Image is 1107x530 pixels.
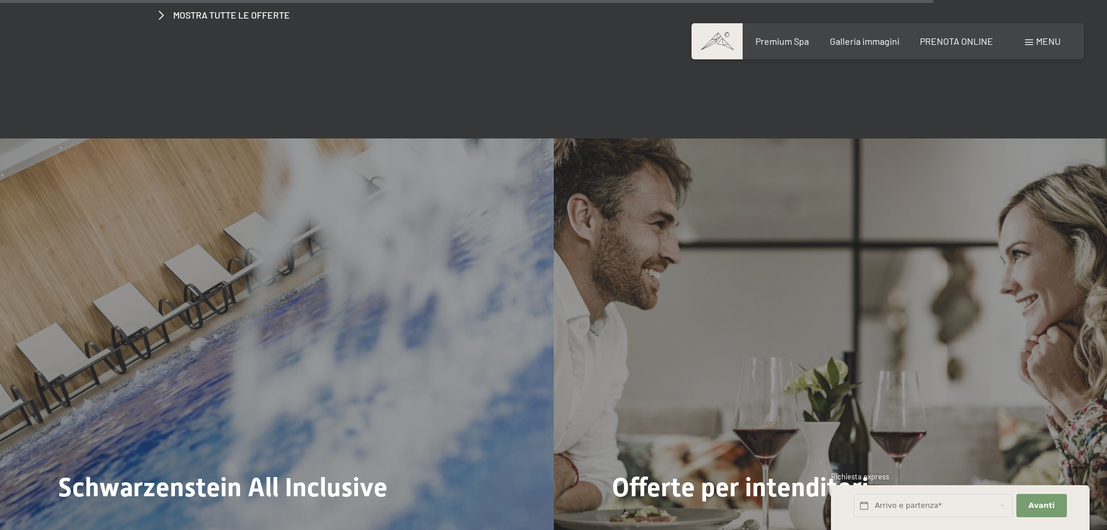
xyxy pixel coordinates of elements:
a: Mostra tutte le offerte [159,9,290,22]
span: Offerte per intenditori [612,472,869,503]
button: Avanti [1016,494,1066,518]
span: Menu [1036,35,1061,47]
span: Schwarzenstein All Inclusive [58,472,388,503]
a: Galleria immagini [830,35,900,47]
span: Mostra tutte le offerte [173,9,290,22]
span: Avanti [1029,500,1055,511]
a: PRENOTA ONLINE [920,35,993,47]
span: Richiesta express [831,472,889,481]
a: Premium Spa [755,35,809,47]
